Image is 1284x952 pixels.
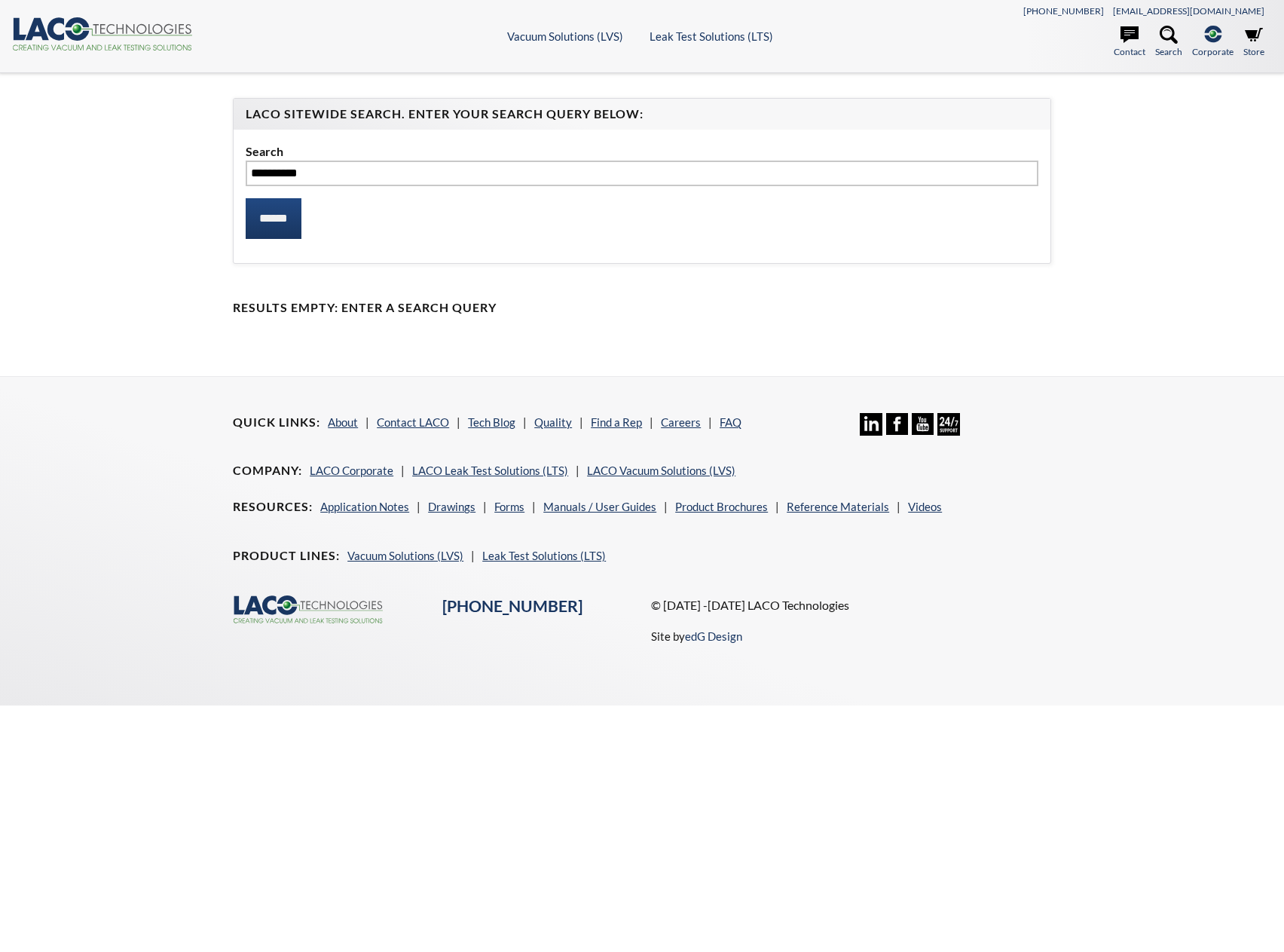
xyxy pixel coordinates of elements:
h4: LACO Sitewide Search. Enter your Search Query Below: [246,106,1038,122]
a: Leak Test Solutions (LTS) [650,29,773,43]
a: Reference Materials [787,500,889,513]
a: 24/7 Support [937,424,959,438]
p: Site by [651,627,742,645]
a: Vacuum Solutions (LVS) [507,29,623,43]
a: Search [1155,26,1182,59]
a: edG Design [685,629,742,643]
a: Contact LACO [377,415,449,429]
a: [PHONE_NUMBER] [442,596,582,616]
a: LACO Vacuum Solutions (LVS) [587,464,735,477]
a: About [328,415,358,429]
a: Videos [908,500,942,513]
a: Careers [661,415,701,429]
a: Store [1243,26,1264,59]
h4: Results Empty: Enter a Search Query [233,300,1051,316]
a: Product Brochures [675,500,768,513]
a: LACO Corporate [310,464,393,477]
a: Manuals / User Guides [543,500,656,513]
a: Leak Test Solutions (LTS) [482,549,606,562]
a: Drawings [428,500,475,513]
a: Tech Blog [468,415,515,429]
h4: Quick Links [233,415,320,430]
a: Find a Rep [591,415,642,429]
a: [PHONE_NUMBER] [1023,5,1104,17]
p: © [DATE] -[DATE] LACO Technologies [651,595,1051,615]
a: Forms [494,500,524,513]
a: Application Notes [320,500,409,513]
a: Vacuum Solutions (LVS) [347,549,463,562]
h4: Product Lines [233,548,340,564]
label: Search [246,142,1038,161]
h4: Resources [233,499,313,515]
h4: Company [233,463,302,479]
a: Contact [1114,26,1145,59]
span: Corporate [1192,44,1234,59]
a: FAQ [720,415,741,429]
a: [EMAIL_ADDRESS][DOMAIN_NAME] [1113,5,1264,17]
a: LACO Leak Test Solutions (LTS) [412,464,568,477]
img: 24/7 Support Icon [937,413,959,435]
a: Quality [534,415,572,429]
